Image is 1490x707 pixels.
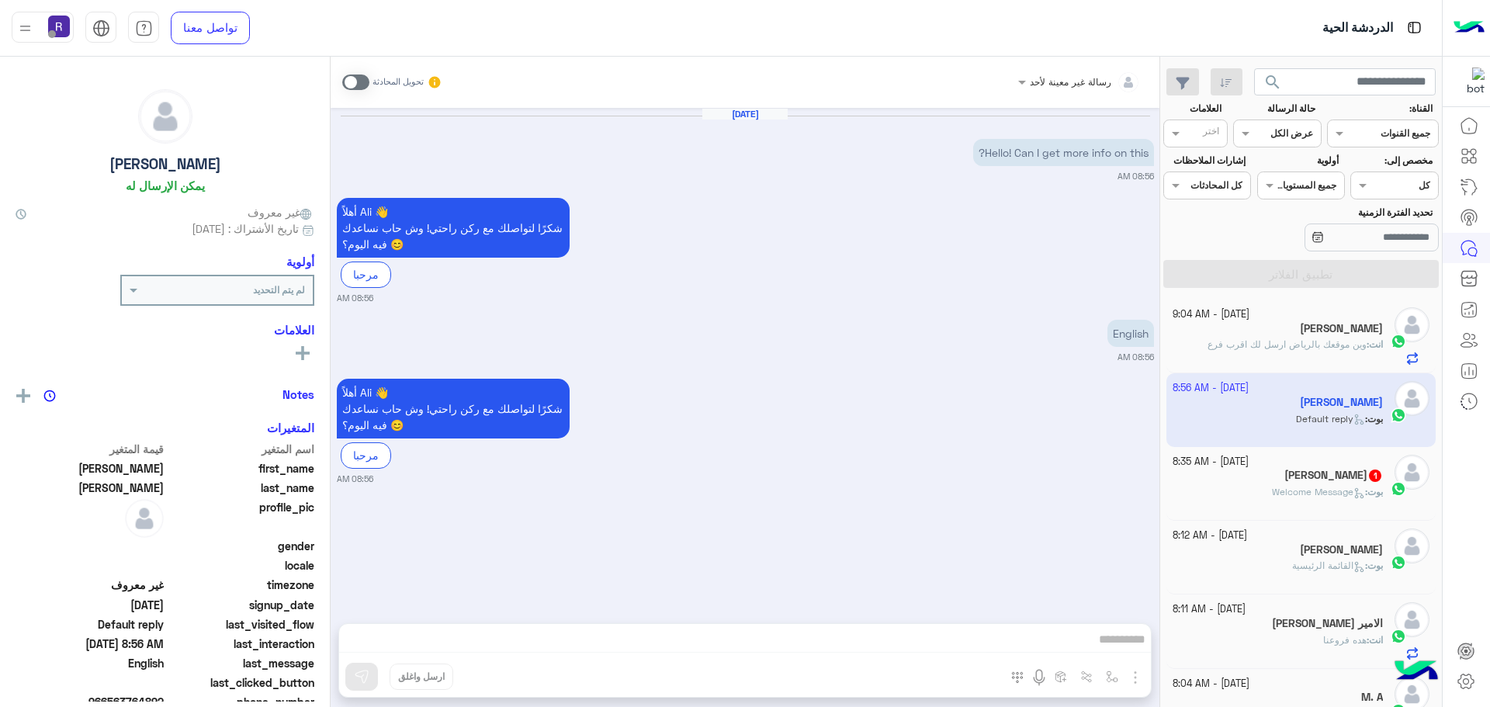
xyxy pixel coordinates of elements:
b: : [1365,486,1383,497]
button: ارسل واغلق [390,664,453,690]
a: tab [128,12,159,44]
img: defaultAdmin.png [1395,602,1429,637]
span: غير معروف [16,577,164,593]
span: قيمة المتغير [16,441,164,457]
img: tab [1405,18,1424,37]
span: القائمة الرئيسية [1292,560,1365,571]
b: : [1367,634,1383,646]
div: مرحبا [341,442,391,468]
img: add [16,389,30,403]
p: 20/9/2025, 8:56 AM [973,139,1154,166]
span: تاريخ الأشتراك : [DATE] [192,220,299,237]
span: last_visited_flow [167,616,315,632]
label: القناة: [1329,102,1433,116]
span: 1 [1369,470,1381,482]
small: [DATE] - 8:11 AM [1173,602,1246,617]
span: null [16,538,164,554]
h5: Kamal [1300,322,1383,335]
b: : [1365,560,1383,571]
p: 20/9/2025, 8:56 AM [1107,320,1154,347]
span: وين موقعك بالرياض ارسل لك اقرب فرع [1208,338,1367,350]
div: مرحبا [341,262,391,287]
h5: M. A [1361,691,1383,704]
h6: Notes [282,387,314,401]
button: search [1254,68,1292,102]
small: [DATE] - 8:35 AM [1173,455,1249,470]
span: Ali [16,460,164,477]
small: 08:56 AM [337,473,373,485]
h5: [PERSON_NAME] [109,155,221,173]
span: null [16,674,164,691]
span: last_interaction [167,636,315,652]
h5: Adil Abdelhai [1284,469,1383,482]
span: انت [1369,338,1383,350]
small: [DATE] - 8:12 AM [1173,529,1247,543]
span: غير معروف [248,204,314,220]
span: last_clicked_button [167,674,315,691]
img: defaultAdmin.png [1395,529,1429,563]
img: userImage [48,16,70,37]
span: last_name [167,480,315,496]
span: first_name [167,460,315,477]
label: العلامات [1165,102,1221,116]
span: انت [1369,634,1383,646]
img: Logo [1454,12,1485,44]
p: الدردشة الحية [1322,18,1393,39]
span: gender [167,538,315,554]
span: Sheikh [16,480,164,496]
img: profile [16,19,35,38]
img: 322853014244696 [1457,68,1485,95]
span: هده فروعنا [1323,634,1367,646]
span: 2025-09-20T05:56:44.055Z [16,636,164,652]
img: WhatsApp [1391,481,1406,497]
small: [DATE] - 8:04 AM [1173,677,1249,691]
small: 08:56 AM [337,292,373,304]
span: Welcome Message [1272,486,1365,497]
a: تواصل معنا [171,12,250,44]
h6: يمكن الإرسال له [126,178,205,192]
p: 20/9/2025, 8:56 AM [337,198,570,258]
small: [DATE] - 9:04 AM [1173,307,1249,322]
img: tab [135,19,153,37]
small: 08:56 AM [1117,351,1154,363]
span: profile_pic [167,499,315,535]
b: لم يتم التحديد [253,284,305,296]
span: بوت [1367,486,1383,497]
img: notes [43,390,56,402]
p: 20/9/2025, 8:56 AM [337,379,570,438]
label: إشارات الملاحظات [1165,154,1245,168]
small: 08:56 AM [1117,170,1154,182]
div: اختر [1203,124,1221,142]
label: مخصص إلى: [1353,154,1433,168]
img: WhatsApp [1391,555,1406,570]
button: تطبيق الفلاتر [1163,260,1439,288]
span: اسم المتغير [167,441,315,457]
img: tab [92,19,110,37]
h6: العلامات [16,323,314,337]
span: 2025-09-20T05:56:20.362Z [16,597,164,613]
span: رسالة غير معينة لأحد [1030,76,1111,88]
h6: أولوية [286,255,314,269]
span: signup_date [167,597,315,613]
label: حالة الرسالة [1235,102,1315,116]
span: search [1263,73,1282,92]
span: بوت [1367,560,1383,571]
span: Default reply [16,616,164,632]
img: WhatsApp [1391,629,1406,644]
span: null [16,557,164,574]
b: : [1367,338,1383,350]
img: defaultAdmin.png [1395,455,1429,490]
span: English [16,655,164,671]
h5: الامير فيصل بن مشاري [1272,617,1383,630]
img: defaultAdmin.png [1395,307,1429,342]
label: تحديد الفترة الزمنية [1259,206,1433,220]
h6: [DATE] [702,109,788,120]
label: أولوية [1259,154,1339,168]
span: last_message [167,655,315,671]
img: WhatsApp [1391,334,1406,349]
img: hulul-logo.png [1389,645,1443,699]
h6: المتغيرات [267,421,314,435]
span: locale [167,557,315,574]
span: timezone [167,577,315,593]
img: defaultAdmin.png [125,499,164,538]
